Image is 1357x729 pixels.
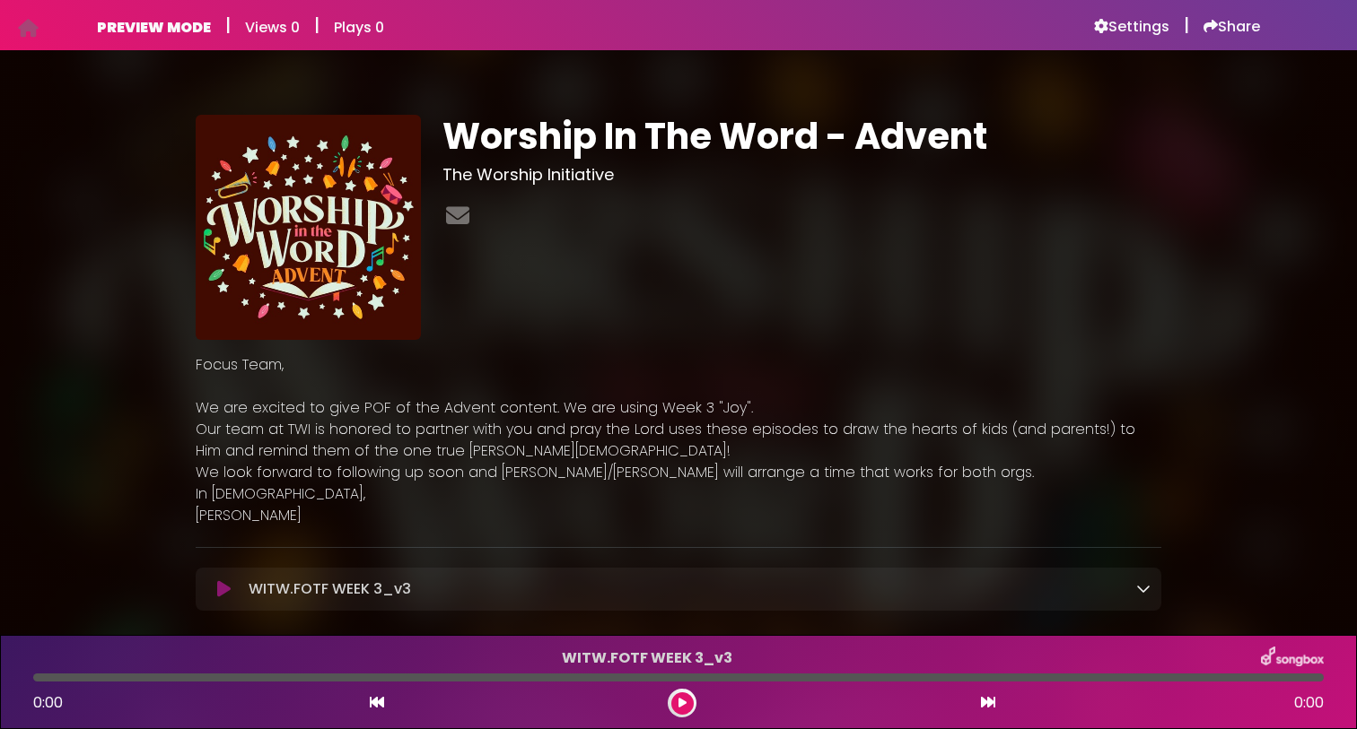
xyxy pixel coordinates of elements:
[334,19,384,36] h6: Plays 0
[196,397,1161,419] p: We are excited to give POF of the Advent content. We are using Week 3 "Joy".
[1261,647,1324,670] img: songbox-logo-white.png
[33,647,1261,669] p: WITW.FOTF WEEK 3_v3
[245,19,300,36] h6: Views 0
[442,165,1161,185] h3: The Worship Initiative
[225,14,231,36] h5: |
[314,14,320,36] h5: |
[196,483,1161,505] p: In [DEMOGRAPHIC_DATA],
[249,578,1136,600] p: WITW.FOTF WEEK 3_v3
[196,462,1161,483] p: We look forward to following up soon and [PERSON_NAME]/[PERSON_NAME] will arrange a time that wor...
[196,115,421,340] img: 8edhdSf4SBel2WhoIoT7
[97,19,211,36] h6: PREVIEW MODE
[196,505,1161,526] p: [PERSON_NAME]
[1094,18,1169,36] a: Settings
[196,419,1161,462] p: Our team at TWI is honored to partner with you and pray the Lord uses these episodes to draw the ...
[196,354,1161,376] p: Focus Team,
[1204,18,1260,36] a: Share
[442,115,1161,158] h1: Worship In The Word - Advent
[1184,14,1189,36] h5: |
